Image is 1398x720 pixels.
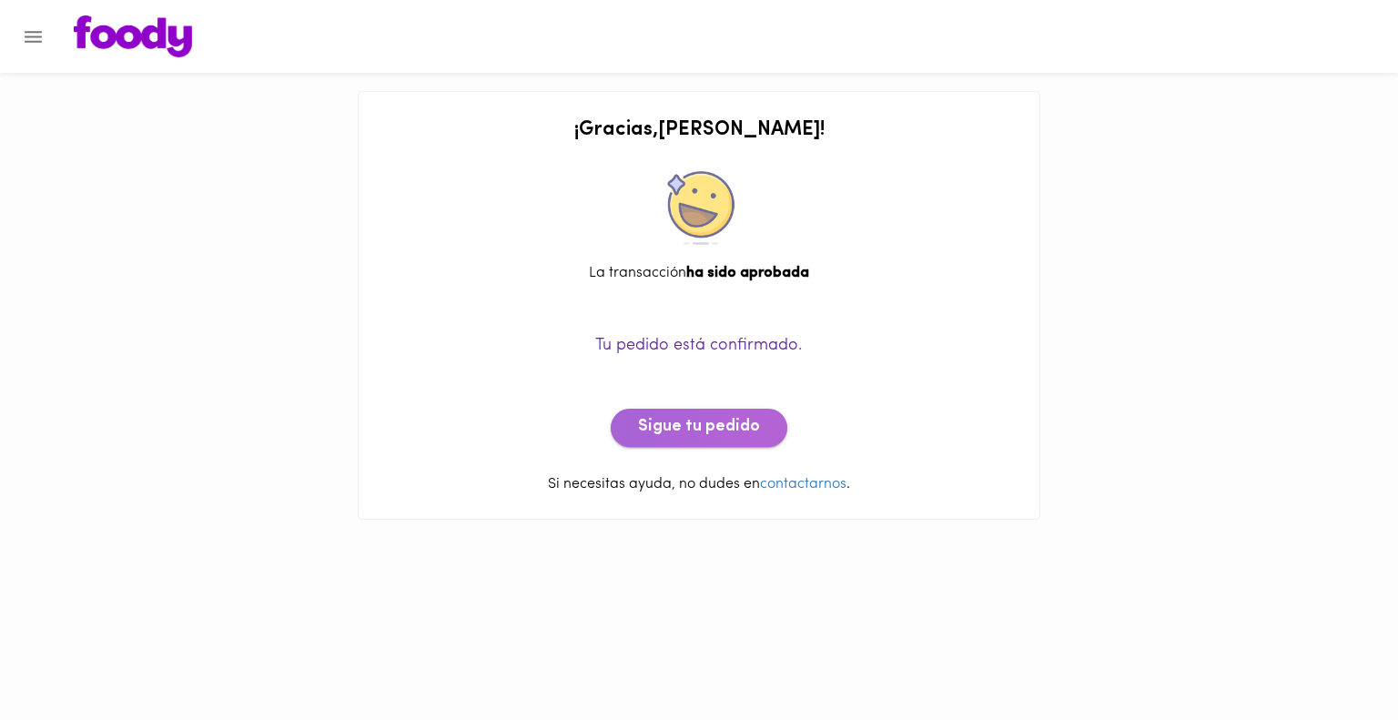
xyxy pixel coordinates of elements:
b: ha sido aprobada [686,266,809,280]
iframe: Messagebird Livechat Widget [1292,614,1380,702]
button: Sigue tu pedido [611,409,787,447]
p: Si necesitas ayuda, no dudes en . [377,474,1021,495]
span: Sigue tu pedido [638,418,760,438]
span: Tu pedido está confirmado. [595,338,803,354]
a: contactarnos [760,477,846,492]
img: logo.png [74,15,192,57]
h2: ¡ Gracias , [PERSON_NAME] ! [377,119,1021,141]
img: approved.png [663,171,735,245]
div: La transacción [377,263,1021,284]
button: Menu [11,15,56,59]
